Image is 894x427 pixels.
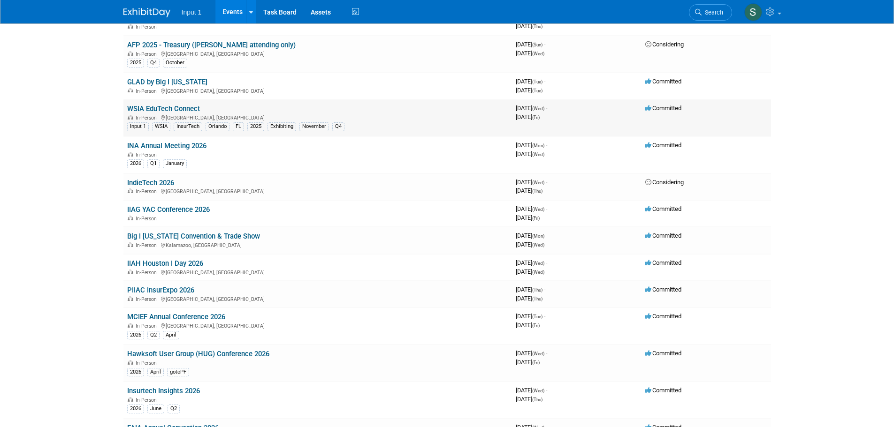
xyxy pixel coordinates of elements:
[516,150,544,157] span: [DATE]
[136,397,160,403] span: In-Person
[546,105,547,112] span: -
[127,41,296,49] a: AFP 2025 - Treasury ([PERSON_NAME] attending only)
[127,232,260,240] a: Big I [US_STATE] Convention & Trade Show
[645,350,681,357] span: Committed
[147,405,164,413] div: June
[136,115,160,121] span: In-Person
[128,152,133,157] img: In-Person Event
[532,207,544,212] span: (Wed)
[516,78,545,85] span: [DATE]
[127,331,144,339] div: 2026
[128,242,133,247] img: In-Person Event
[532,143,544,148] span: (Mon)
[532,323,540,328] span: (Fri)
[174,122,202,131] div: InsurTech
[127,295,508,302] div: [GEOGRAPHIC_DATA], [GEOGRAPHIC_DATA]
[127,313,225,321] a: MCIEF Annual Conference 2026
[532,388,544,393] span: (Wed)
[136,323,160,329] span: In-Person
[136,24,160,30] span: In-Person
[532,296,543,301] span: (Thu)
[645,105,681,112] span: Committed
[516,268,544,275] span: [DATE]
[136,296,160,302] span: In-Person
[123,8,170,17] img: ExhibitDay
[163,159,187,168] div: January
[127,268,508,276] div: [GEOGRAPHIC_DATA], [GEOGRAPHIC_DATA]
[136,188,160,195] span: In-Person
[136,216,160,222] span: In-Person
[147,368,164,376] div: April
[516,214,540,221] span: [DATE]
[532,287,543,292] span: (Thu)
[645,142,681,149] span: Committed
[532,216,540,221] span: (Fri)
[532,24,543,29] span: (Thu)
[128,188,133,193] img: In-Person Event
[127,322,508,329] div: [GEOGRAPHIC_DATA], [GEOGRAPHIC_DATA]
[544,78,545,85] span: -
[136,152,160,158] span: In-Person
[532,351,544,356] span: (Wed)
[127,241,508,248] div: Kalamazoo, [GEOGRAPHIC_DATA]
[516,295,543,302] span: [DATE]
[127,122,149,131] div: Input 1
[546,179,547,186] span: -
[532,242,544,247] span: (Wed)
[544,286,545,293] span: -
[128,115,133,120] img: In-Person Event
[516,387,547,394] span: [DATE]
[516,286,545,293] span: [DATE]
[645,232,681,239] span: Committed
[546,232,547,239] span: -
[532,188,543,194] span: (Thu)
[546,350,547,357] span: -
[267,122,296,131] div: Exhibiting
[645,78,681,85] span: Committed
[233,122,244,131] div: FL
[645,41,684,48] span: Considering
[546,387,547,394] span: -
[516,105,547,112] span: [DATE]
[516,41,545,48] span: [DATE]
[152,122,170,131] div: WSIA
[127,87,508,94] div: [GEOGRAPHIC_DATA], [GEOGRAPHIC_DATA]
[128,323,133,328] img: In-Person Event
[532,152,544,157] span: (Wed)
[689,4,732,21] a: Search
[136,88,160,94] span: In-Person
[516,232,547,239] span: [DATE]
[516,396,543,403] span: [DATE]
[516,113,540,120] span: [DATE]
[516,259,547,266] span: [DATE]
[127,405,144,413] div: 2026
[645,205,681,212] span: Committed
[516,350,547,357] span: [DATE]
[127,113,508,121] div: [GEOGRAPHIC_DATA], [GEOGRAPHIC_DATA]
[532,261,544,266] span: (Wed)
[546,259,547,266] span: -
[128,51,133,56] img: In-Person Event
[532,88,543,93] span: (Tue)
[168,405,180,413] div: Q2
[136,242,160,248] span: In-Person
[532,397,543,402] span: (Thu)
[182,8,202,16] span: Input 1
[532,314,543,319] span: (Tue)
[128,216,133,220] img: In-Person Event
[532,106,544,111] span: (Wed)
[532,233,544,239] span: (Mon)
[744,3,762,21] img: Susan Stout
[128,296,133,301] img: In-Person Event
[128,360,133,365] img: In-Person Event
[532,79,543,84] span: (Tue)
[544,41,545,48] span: -
[516,313,545,320] span: [DATE]
[645,179,684,186] span: Considering
[128,270,133,274] img: In-Person Event
[299,122,329,131] div: November
[516,322,540,329] span: [DATE]
[516,359,540,366] span: [DATE]
[332,122,344,131] div: Q4
[645,286,681,293] span: Committed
